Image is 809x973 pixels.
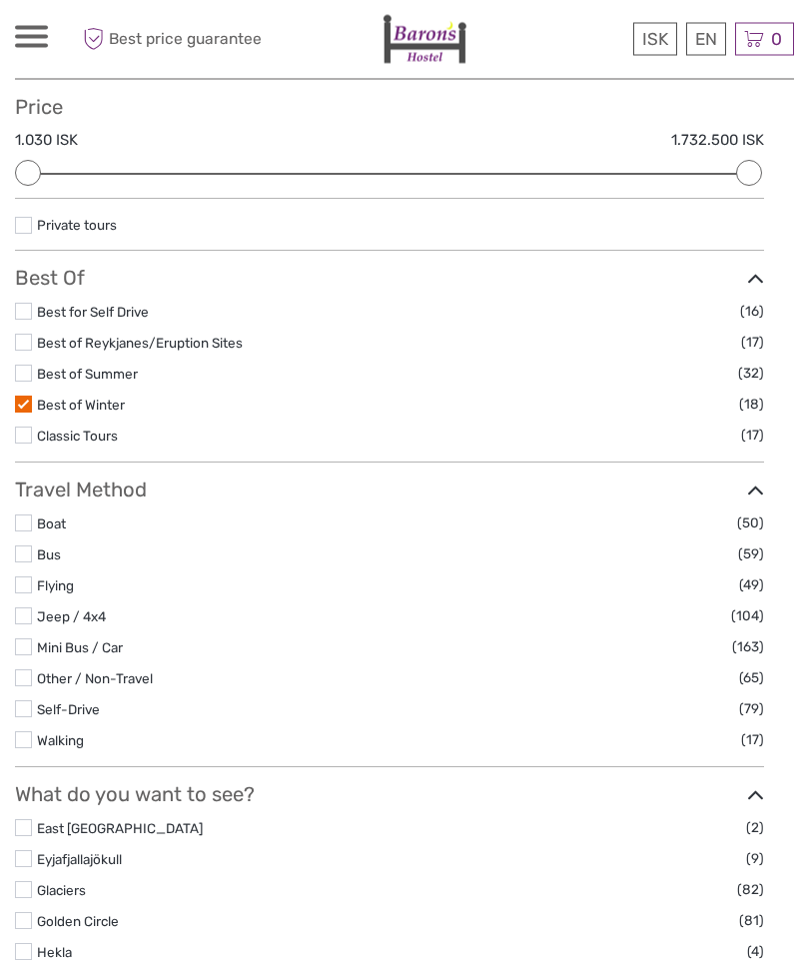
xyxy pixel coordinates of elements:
span: (82) [737,879,764,902]
label: 1.030 ISK [15,131,78,152]
a: Self-Drive [37,702,100,718]
label: 1.732.500 ISK [671,131,764,152]
span: (65) [739,667,764,690]
a: Classic Tours [37,429,118,445]
a: Best of Reykjanes/Eruption Sites [37,336,243,352]
span: (59) [738,543,764,566]
span: (17) [741,425,764,448]
a: Boat [37,516,66,532]
a: Glaciers [37,883,86,899]
span: (104) [731,605,764,628]
a: Eyjafjallajökull [37,852,122,868]
span: (79) [739,698,764,721]
a: Jeep / 4x4 [37,609,106,625]
a: Bus [37,547,61,563]
span: (17) [741,729,764,752]
span: Best price guarantee [78,23,262,56]
div: EN [686,23,726,56]
span: (9) [746,848,764,871]
span: (32) [738,363,764,386]
span: (4) [747,941,764,964]
button: Open LiveChat chat widget [230,31,254,55]
span: ISK [642,29,668,49]
h3: Travel Method [15,479,764,502]
a: Best of Winter [37,398,125,414]
a: Private tours [37,218,117,234]
span: (18) [739,394,764,417]
a: Walking [37,733,84,749]
a: East [GEOGRAPHIC_DATA] [37,821,203,837]
p: We're away right now. Please check back later! [28,35,226,51]
span: (163) [732,636,764,659]
h3: Price [15,96,764,120]
a: Hekla [37,945,72,961]
a: Golden Circle [37,914,119,930]
a: Other / Non-Travel [37,671,153,687]
span: (49) [739,574,764,597]
h3: What do you want to see? [15,783,764,807]
a: Mini Bus / Car [37,640,123,656]
img: 1836-9e372558-0328-4241-90e2-2ceffe36b1e5_logo_small.jpg [383,15,466,64]
span: (16) [740,301,764,324]
span: (50) [737,512,764,535]
span: (2) [746,817,764,840]
a: Best of Summer [37,367,138,383]
span: (17) [741,332,764,355]
a: Best for Self Drive [37,305,149,321]
a: Flying [37,578,74,594]
span: 0 [768,29,785,49]
span: (81) [739,910,764,933]
h3: Best Of [15,267,764,291]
